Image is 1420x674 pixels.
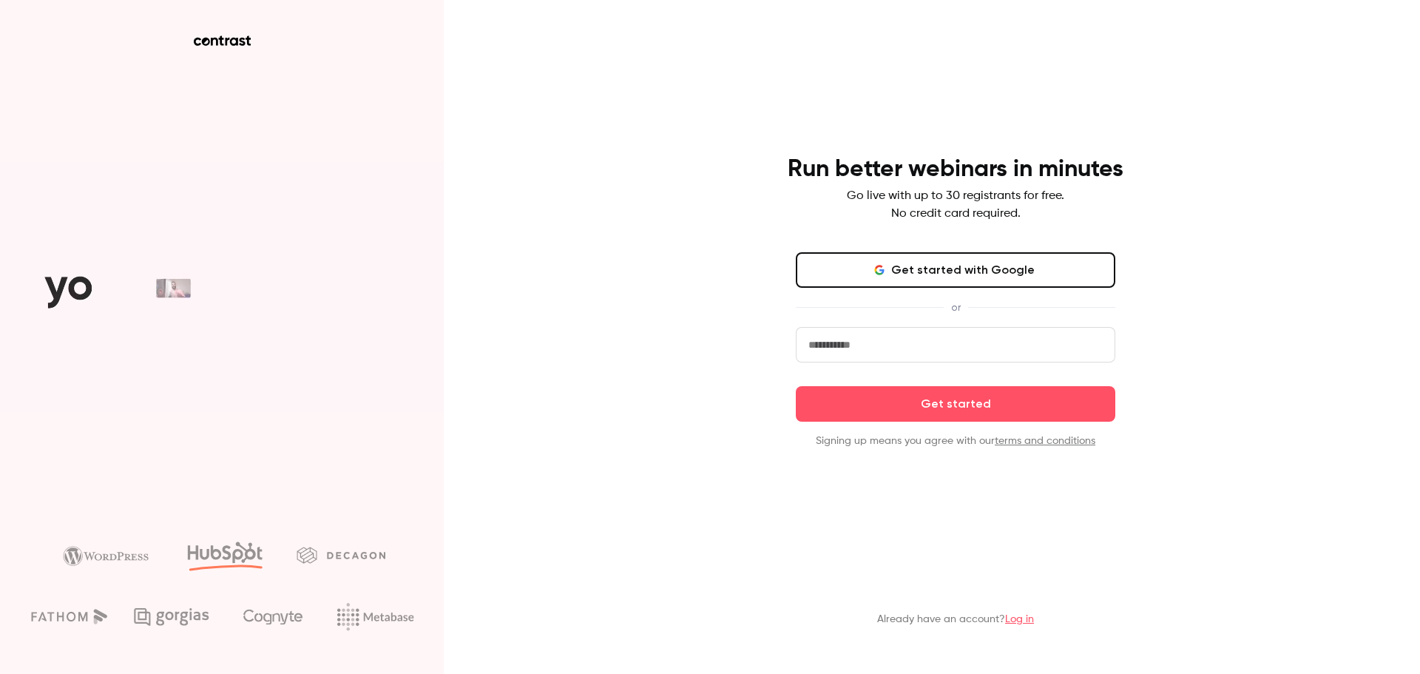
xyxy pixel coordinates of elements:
[796,252,1115,288] button: Get started with Google
[995,436,1095,446] a: terms and conditions
[847,187,1064,223] p: Go live with up to 30 registrants for free. No credit card required.
[796,434,1115,448] p: Signing up means you agree with our
[877,612,1034,627] p: Already have an account?
[944,300,968,315] span: or
[788,155,1123,184] h4: Run better webinars in minutes
[1005,614,1034,624] a: Log in
[796,386,1115,422] button: Get started
[297,547,385,563] img: decagon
